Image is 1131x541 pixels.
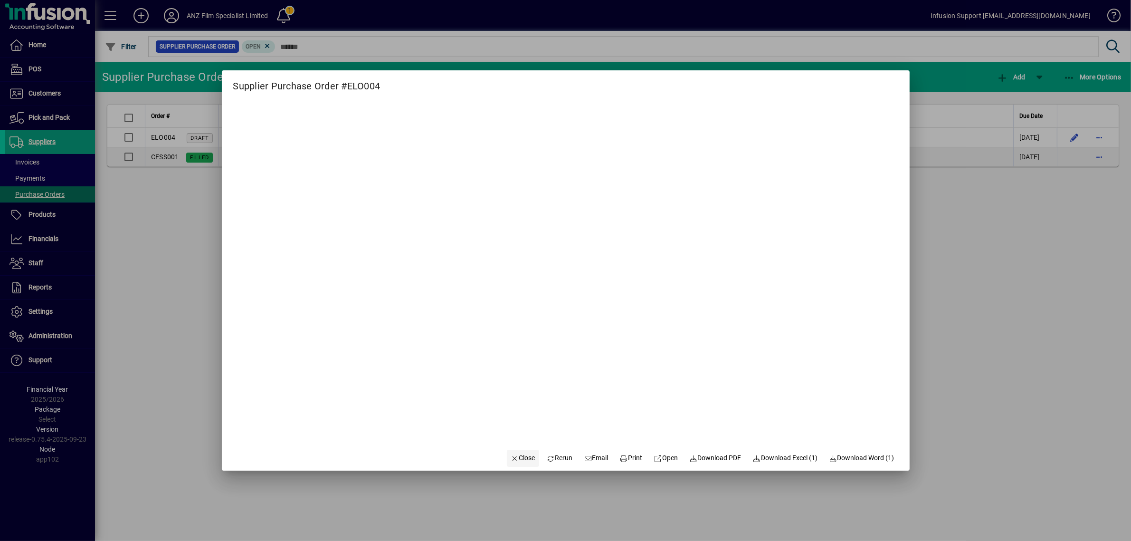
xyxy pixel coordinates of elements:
[749,450,822,467] button: Download Excel (1)
[580,450,612,467] button: Email
[753,453,818,463] span: Download Excel (1)
[685,450,745,467] a: Download PDF
[825,450,898,467] button: Download Word (1)
[650,450,682,467] a: Open
[620,453,643,463] span: Print
[507,450,539,467] button: Close
[829,453,894,463] span: Download Word (1)
[689,453,741,463] span: Download PDF
[511,453,535,463] span: Close
[616,450,646,467] button: Print
[584,453,608,463] span: Email
[547,453,573,463] span: Rerun
[222,70,392,94] h2: Supplier Purchase Order #ELO004
[654,453,678,463] span: Open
